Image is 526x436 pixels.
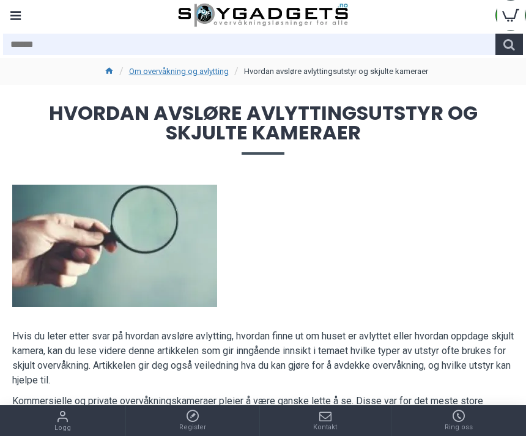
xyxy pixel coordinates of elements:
[445,423,473,433] span: Ring oss
[54,423,71,434] span: Logg
[178,3,348,28] img: SpyGadgets.no
[313,423,337,433] span: Kontakt
[129,65,229,78] a: Om overvåkning og avlytting
[12,103,514,154] span: Hvordan avsløre avlyttingsutstyr og skjulte kameraer
[12,329,514,388] p: Hvis du leter etter svar på hvordan avsløre avlytting, hvordan finne ut om huset er avlyttet elle...
[179,423,206,433] span: Register
[260,405,391,436] a: Kontakt
[126,405,260,436] a: Register
[12,185,217,307] img: Hvordan avsløre avlyttingsutstyr og skjulte kameraer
